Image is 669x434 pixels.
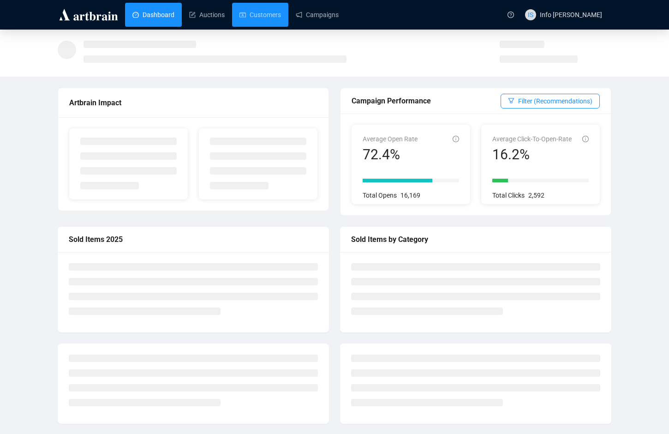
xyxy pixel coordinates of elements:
a: Campaigns [296,3,339,27]
span: question-circle [508,12,514,18]
img: logo [58,7,119,22]
button: Filter (Recommendations) [501,94,600,108]
span: Total Clicks [492,192,525,199]
a: Customers [239,3,281,27]
span: Total Opens [363,192,397,199]
span: Average Open Rate [363,135,418,143]
span: info-circle [453,136,459,142]
a: Dashboard [132,3,174,27]
div: 72.4% [363,146,418,163]
div: Sold Items 2025 [69,234,318,245]
span: Filter (Recommendations) [518,96,592,106]
span: Info [PERSON_NAME] [540,11,602,18]
div: Artbrain Impact [69,97,317,108]
span: Average Click-To-Open-Rate [492,135,572,143]
div: Campaign Performance [352,95,501,107]
span: 2,592 [528,192,544,199]
span: IS [528,10,533,20]
div: Sold Items by Category [351,234,600,245]
span: filter [508,97,514,104]
span: 16,169 [400,192,420,199]
span: info-circle [582,136,589,142]
a: Auctions [189,3,225,27]
div: 16.2% [492,146,572,163]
